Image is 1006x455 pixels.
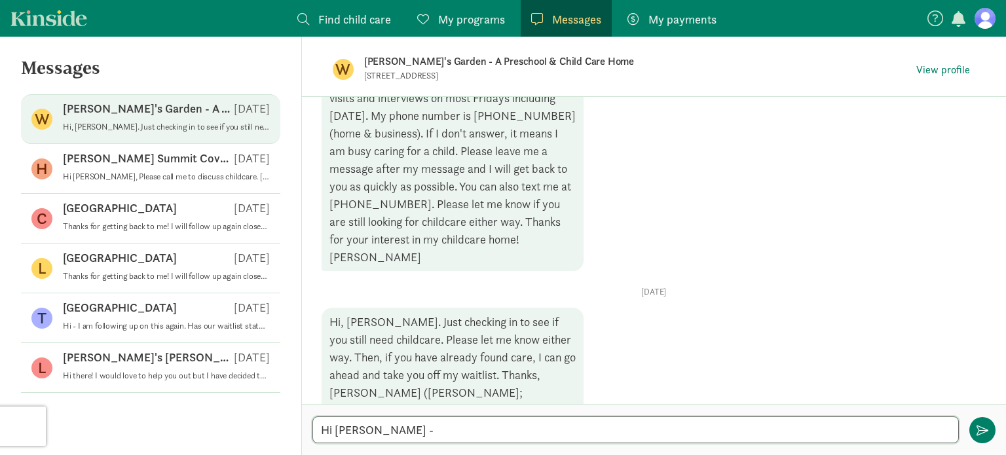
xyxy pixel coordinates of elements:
[63,321,270,331] p: Hi - I am following up on this again. Has our waitlist status made any progress? Thanks!
[63,122,270,132] p: Hi, [PERSON_NAME]. Just checking in to see if you still need childcare. Please let me know either...
[234,200,270,216] p: [DATE]
[911,61,975,79] button: View profile
[648,10,717,28] span: My payments
[31,357,52,378] figure: L
[234,250,270,266] p: [DATE]
[63,200,177,216] p: [GEOGRAPHIC_DATA]
[364,71,685,81] p: [STREET_ADDRESS]
[322,308,584,424] div: Hi, [PERSON_NAME]. Just checking in to see if you still need childcare. Please let me know either...
[438,10,505,28] span: My programs
[63,300,177,316] p: [GEOGRAPHIC_DATA]
[31,308,52,329] figure: T
[552,10,601,28] span: Messages
[63,101,234,117] p: [PERSON_NAME]'s Garden - A Preschool & Child Care Home
[234,101,270,117] p: [DATE]
[63,371,270,381] p: Hi there! I would love to help you out but I have decided to close my business and go back to wor...
[31,158,52,179] figure: H
[63,271,270,282] p: Thanks for getting back to me! I will follow up again closer to august. [PERSON_NAME]
[318,10,391,28] span: Find child care
[916,62,970,78] span: View profile
[31,208,52,229] figure: C
[911,60,975,79] a: View profile
[322,287,986,297] p: [DATE]
[63,151,234,166] p: [PERSON_NAME] Summit Cove Home Daycare
[234,300,270,316] p: [DATE]
[63,250,177,266] p: [GEOGRAPHIC_DATA]
[10,10,87,26] a: Kinside
[364,52,777,71] p: [PERSON_NAME]'s Garden - A Preschool & Child Care Home
[234,151,270,166] p: [DATE]
[31,109,52,130] figure: W
[63,221,270,232] p: Thanks for getting back to me! I will follow up again closer to august to see if anything has cha...
[333,59,354,80] figure: W
[31,258,52,279] figure: L
[234,350,270,365] p: [DATE]
[63,350,234,365] p: [PERSON_NAME]'s [PERSON_NAME]
[63,172,270,182] p: Hi [PERSON_NAME], Please call me to discuss childcare. [PHONE_NUMBER]. Thank you, [PERSON_NAME]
